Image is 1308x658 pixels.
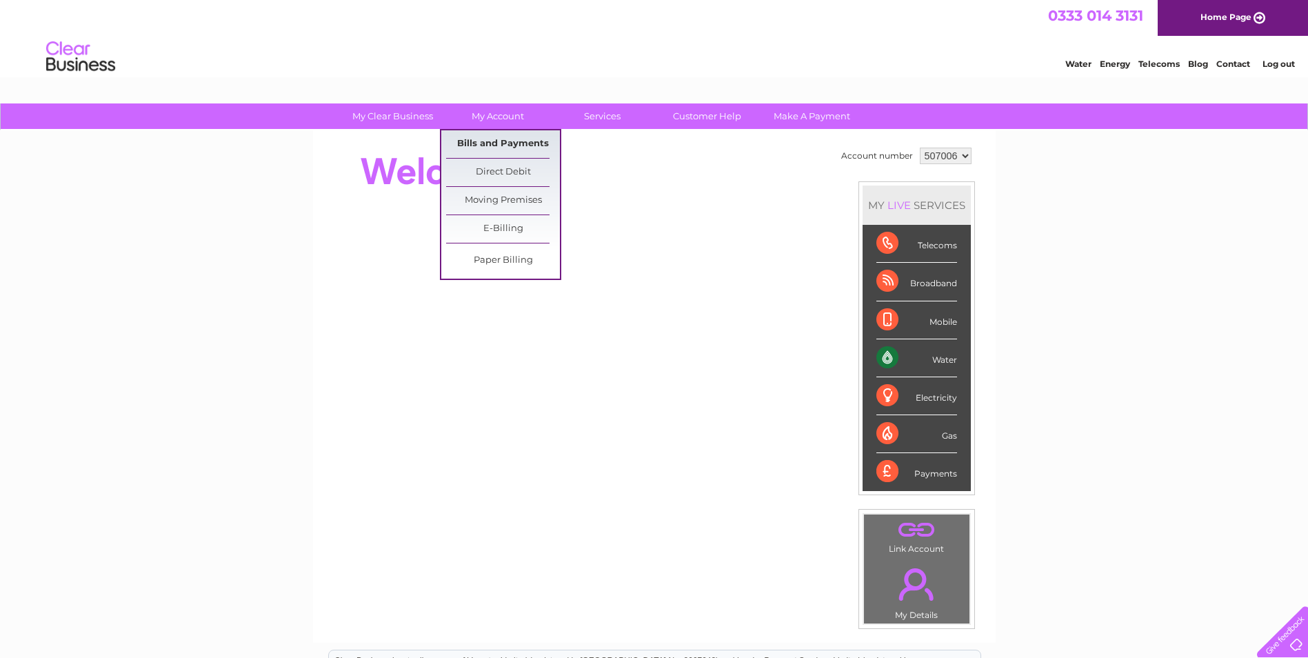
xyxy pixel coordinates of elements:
[650,103,764,129] a: Customer Help
[876,377,957,415] div: Electricity
[446,215,560,243] a: E-Billing
[876,225,957,263] div: Telecoms
[876,415,957,453] div: Gas
[885,199,914,212] div: LIVE
[755,103,869,129] a: Make A Payment
[446,247,560,275] a: Paper Billing
[838,144,916,168] td: Account number
[441,103,554,129] a: My Account
[1100,59,1130,69] a: Energy
[46,36,116,78] img: logo.png
[329,8,980,67] div: Clear Business is a trading name of Verastar Limited (registered in [GEOGRAPHIC_DATA] No. 3667643...
[876,301,957,339] div: Mobile
[876,339,957,377] div: Water
[1262,59,1295,69] a: Log out
[863,557,970,624] td: My Details
[863,186,971,225] div: MY SERVICES
[1216,59,1250,69] a: Contact
[1138,59,1180,69] a: Telecoms
[1065,59,1091,69] a: Water
[876,453,957,490] div: Payments
[446,159,560,186] a: Direct Debit
[867,518,966,542] a: .
[863,514,970,557] td: Link Account
[446,187,560,215] a: Moving Premises
[1188,59,1208,69] a: Blog
[336,103,450,129] a: My Clear Business
[545,103,659,129] a: Services
[446,130,560,158] a: Bills and Payments
[867,560,966,608] a: .
[876,263,957,301] div: Broadband
[1048,7,1143,24] a: 0333 014 3131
